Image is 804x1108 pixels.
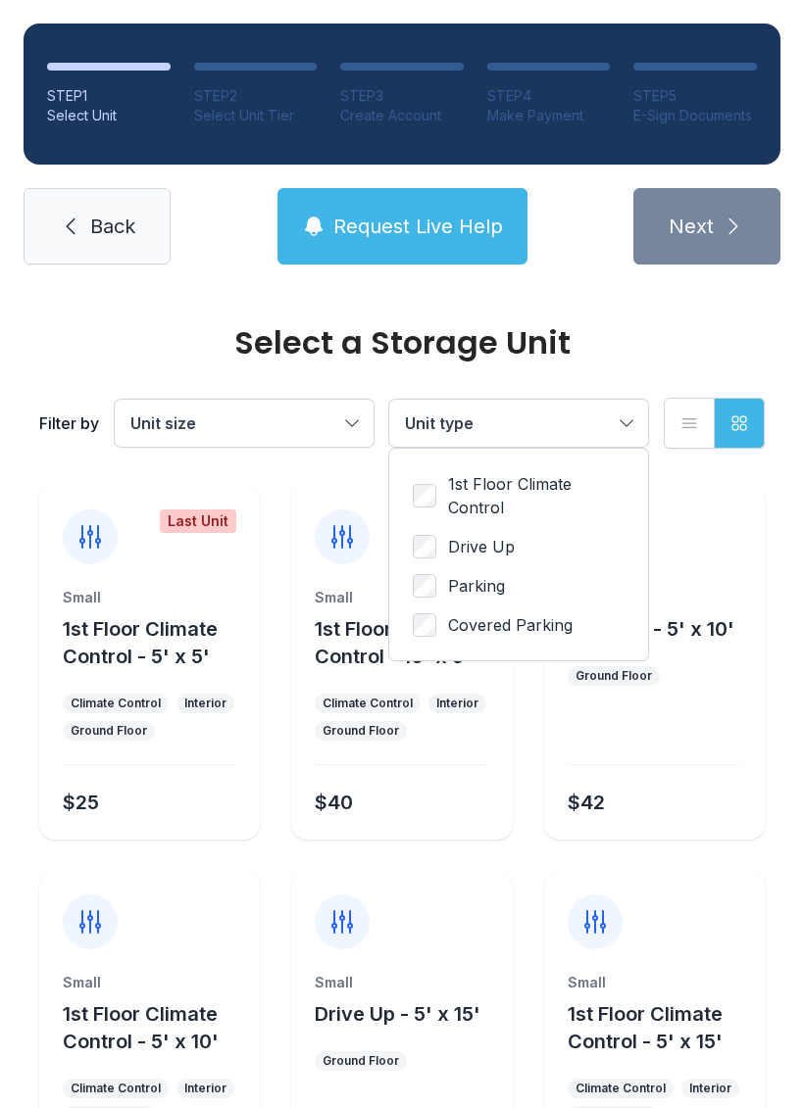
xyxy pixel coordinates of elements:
[63,1002,219,1053] span: 1st Floor Climate Control - 5' x 10'
[323,723,399,739] div: Ground Floor
[115,400,374,447] button: Unit size
[568,789,605,816] div: $42
[184,696,226,711] div: Interior
[487,106,611,125] div: Make Payment
[633,106,757,125] div: E-Sign Documents
[568,1002,723,1053] span: 1st Floor Climate Control - 5' x 15'
[568,588,741,607] div: Small
[47,106,171,125] div: Select Unit
[389,400,648,447] button: Unit type
[315,617,471,668] span: 1st Floor Climate Control - 10' x 5'
[323,1053,399,1069] div: Ground Floor
[448,574,505,598] span: Parking
[576,668,652,684] div: Ground Floor
[315,1002,480,1026] span: Drive Up - 5' x 15'
[340,86,464,106] div: STEP 3
[47,86,171,106] div: STEP 1
[63,615,252,670] button: 1st Floor Climate Control - 5' x 5'
[413,484,436,507] input: 1st Floor Climate Control
[71,696,161,711] div: Climate Control
[39,411,99,435] div: Filter by
[71,1081,161,1096] div: Climate Control
[340,106,464,125] div: Create Account
[568,615,734,643] button: Drive Up - 5' x 10'
[568,973,741,992] div: Small
[39,327,765,359] div: Select a Storage Unit
[71,723,147,739] div: Ground Floor
[689,1081,731,1096] div: Interior
[63,973,236,992] div: Small
[333,213,503,240] span: Request Live Help
[63,617,218,668] span: 1st Floor Climate Control - 5' x 5'
[315,789,353,816] div: $40
[413,574,436,598] input: Parking
[568,1000,757,1055] button: 1st Floor Climate Control - 5' x 15'
[576,1081,666,1096] div: Climate Control
[130,413,196,433] span: Unit size
[184,1081,226,1096] div: Interior
[315,1000,480,1028] button: Drive Up - 5' x 15'
[633,86,757,106] div: STEP 5
[90,213,135,240] span: Back
[194,86,318,106] div: STEP 2
[448,535,515,558] span: Drive Up
[315,588,488,607] div: Small
[413,535,436,558] input: Drive Up
[63,1000,252,1055] button: 1st Floor Climate Control - 5' x 10'
[405,413,474,433] span: Unit type
[448,613,573,637] span: Covered Parking
[315,973,488,992] div: Small
[323,696,413,711] div: Climate Control
[487,86,611,106] div: STEP 4
[63,789,99,816] div: $25
[448,472,625,519] span: 1st Floor Climate Control
[194,106,318,125] div: Select Unit Tier
[436,696,478,711] div: Interior
[413,613,436,637] input: Covered Parking
[160,509,236,533] div: Last Unit
[669,213,714,240] span: Next
[63,588,236,607] div: Small
[568,617,734,641] span: Drive Up - 5' x 10'
[315,615,504,670] button: 1st Floor Climate Control - 10' x 5'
